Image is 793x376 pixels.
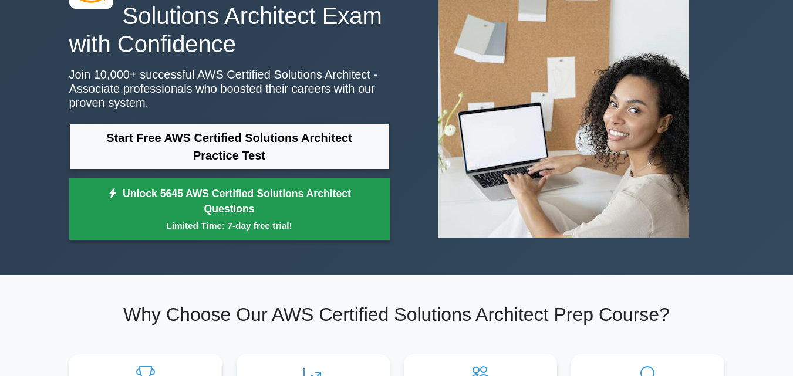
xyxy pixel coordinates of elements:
[69,67,390,110] p: Join 10,000+ successful AWS Certified Solutions Architect - Associate professionals who boosted t...
[69,178,390,240] a: Unlock 5645 AWS Certified Solutions Architect QuestionsLimited Time: 7-day free trial!
[69,303,724,326] h2: Why Choose Our AWS Certified Solutions Architect Prep Course?
[69,124,390,170] a: Start Free AWS Certified Solutions Architect Practice Test
[84,219,375,232] small: Limited Time: 7-day free trial!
